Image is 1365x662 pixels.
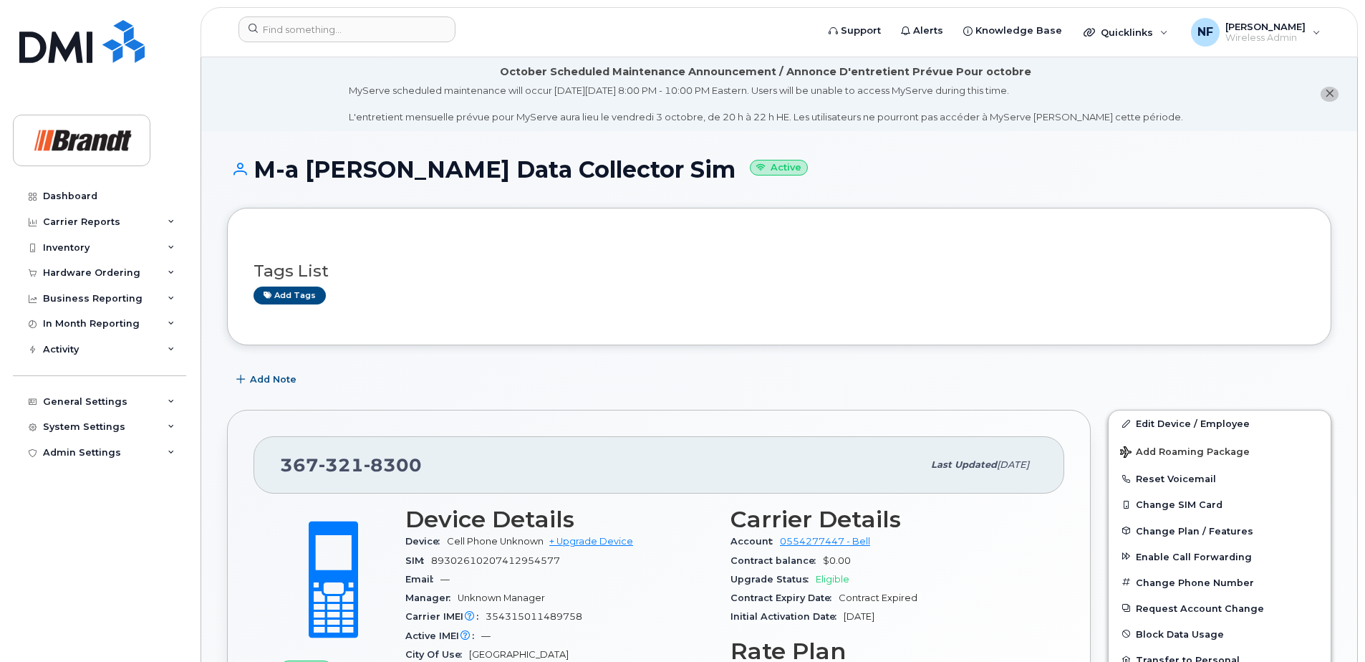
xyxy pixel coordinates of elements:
span: Last updated [931,459,997,470]
span: — [440,574,450,585]
span: Active IMEI [405,630,481,641]
button: Add Note [227,367,309,393]
a: Add tags [254,287,326,304]
h3: Device Details [405,507,713,532]
span: Add Note [250,373,296,386]
span: Contract Expiry Date [730,593,839,603]
span: 8300 [364,454,422,476]
a: Edit Device / Employee [1109,411,1331,436]
div: MyServe scheduled maintenance will occur [DATE][DATE] 8:00 PM - 10:00 PM Eastern. Users will be u... [349,84,1183,124]
span: Manager [405,593,458,603]
button: Change Phone Number [1109,570,1331,595]
span: Upgrade Status [730,574,816,585]
span: Cell Phone Unknown [447,536,544,547]
span: City Of Use [405,649,469,660]
span: — [481,630,491,641]
button: Add Roaming Package [1109,436,1331,466]
span: 89302610207412954577 [431,555,560,566]
button: Change SIM Card [1109,491,1331,517]
span: Email [405,574,440,585]
span: [DATE] [844,611,874,622]
button: Change Plan / Features [1109,518,1331,544]
div: October Scheduled Maintenance Announcement / Annonce D'entretient Prévue Pour octobre [500,64,1031,80]
span: Device [405,536,447,547]
span: Eligible [816,574,849,585]
a: + Upgrade Device [549,536,633,547]
span: [GEOGRAPHIC_DATA] [469,649,569,660]
button: Request Account Change [1109,595,1331,621]
span: Contract Expired [839,593,917,603]
span: 354315011489758 [486,611,582,622]
span: Enable Call Forwarding [1136,551,1252,562]
button: Block Data Usage [1109,621,1331,647]
span: Unknown Manager [458,593,545,603]
a: 0554277447 - Bell [780,536,870,547]
button: Enable Call Forwarding [1109,544,1331,570]
span: SIM [405,555,431,566]
span: Change Plan / Features [1136,525,1253,536]
button: close notification [1321,87,1339,102]
h3: Tags List [254,262,1305,280]
span: Add Roaming Package [1120,446,1250,460]
span: [DATE] [997,459,1029,470]
button: Reset Voicemail [1109,466,1331,491]
h1: M-a [PERSON_NAME] Data Collector Sim [227,157,1331,182]
span: $0.00 [823,555,851,566]
span: Contract balance [730,555,823,566]
span: Initial Activation Date [730,611,844,622]
span: 321 [319,454,364,476]
span: Account [730,536,780,547]
span: Carrier IMEI [405,611,486,622]
span: 367 [280,454,422,476]
small: Active [750,160,808,176]
h3: Carrier Details [730,507,1038,532]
